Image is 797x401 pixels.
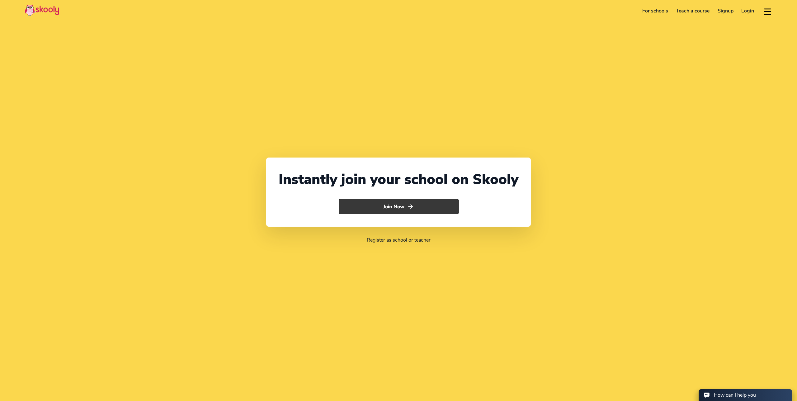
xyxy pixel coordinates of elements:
[714,6,738,16] a: Signup
[763,6,772,16] button: menu outline
[738,6,758,16] a: Login
[367,237,431,243] a: Register as school or teacher
[407,203,414,210] ion-icon: arrow forward outline
[339,199,459,215] button: Join Nowarrow forward outline
[25,4,59,16] img: Skooly
[279,170,518,189] div: Instantly join your school on Skooly
[638,6,672,16] a: For schools
[672,6,714,16] a: Teach a course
